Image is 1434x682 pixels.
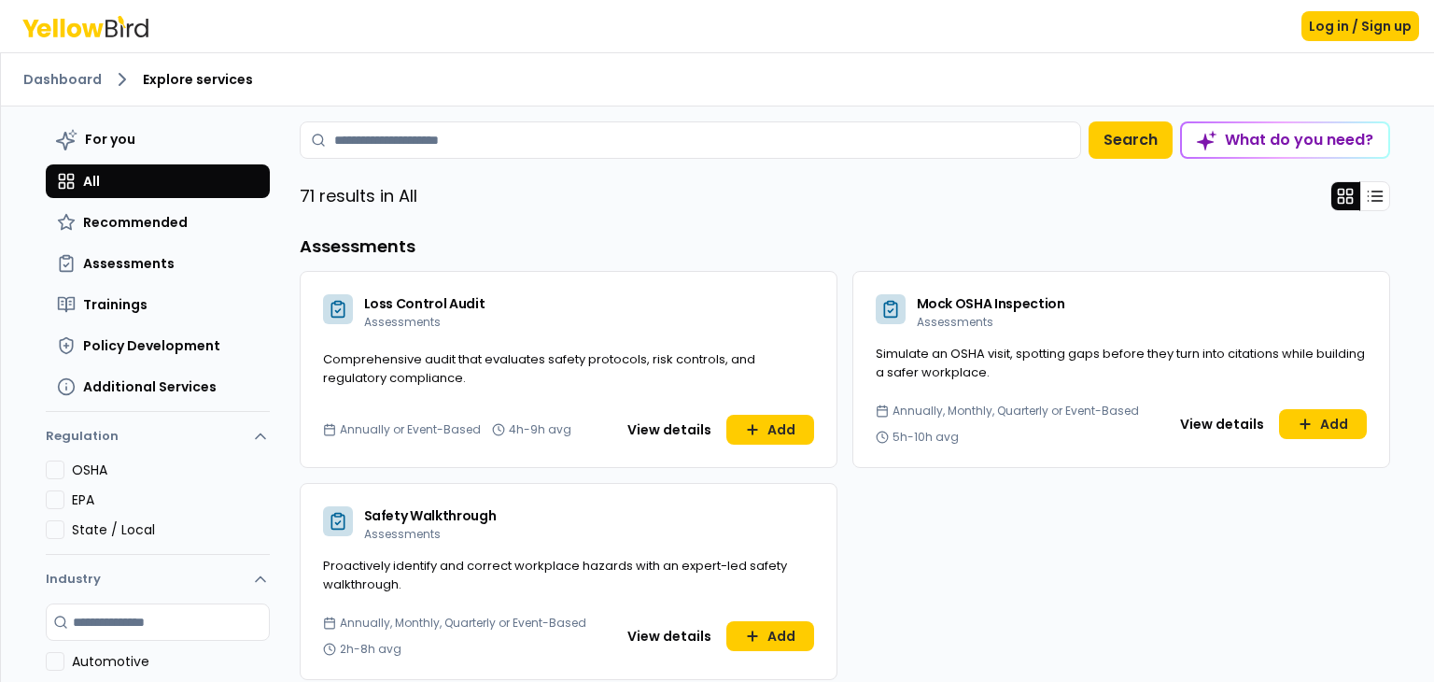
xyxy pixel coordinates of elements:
[1279,409,1367,439] button: Add
[1169,409,1275,439] button: View details
[509,422,571,437] span: 4h-9h avg
[83,295,148,314] span: Trainings
[46,288,270,321] button: Trainings
[1180,121,1390,159] button: What do you need?
[300,234,1390,260] h3: Assessments
[876,345,1365,381] span: Simulate an OSHA visit, spotting gaps before they turn into citations while building a safer work...
[46,555,270,604] button: Industry
[72,652,270,671] label: Automotive
[83,213,188,232] span: Recommended
[46,461,270,554] div: Regulation
[1089,121,1173,159] button: Search
[143,70,253,89] span: Explore services
[917,294,1065,313] span: Mock OSHA Inspection
[46,247,270,280] button: Assessments
[46,164,270,198] button: All
[46,370,270,404] button: Additional Services
[616,415,723,445] button: View details
[364,314,441,330] span: Assessments
[72,490,270,509] label: EPA
[83,172,100,191] span: All
[72,520,270,539] label: State / Local
[46,329,270,362] button: Policy Development
[46,206,270,239] button: Recommended
[340,616,586,631] span: Annually, Monthly, Quarterly or Event-Based
[893,404,1139,419] span: Annually, Monthly, Quarterly or Event-Based
[340,422,481,437] span: Annually or Event-Based
[340,642,401,657] span: 2h-8h avg
[616,621,723,651] button: View details
[46,121,270,157] button: For you
[23,70,102,89] a: Dashboard
[72,461,270,479] label: OSHA
[83,254,175,273] span: Assessments
[85,130,135,149] span: For you
[364,506,497,525] span: Safety Walkthrough
[323,557,787,593] span: Proactively identify and correct workplace hazards with an expert-led safety walkthrough.
[364,526,441,542] span: Assessments
[726,415,814,445] button: Add
[364,294,485,313] span: Loss Control Audit
[323,350,755,387] span: Comprehensive audit that evaluates safety protocols, risk controls, and regulatory compliance.
[23,68,1412,91] nav: breadcrumb
[1182,123,1388,157] div: What do you need?
[726,621,814,651] button: Add
[83,336,220,355] span: Policy Development
[1301,11,1419,41] button: Log in / Sign up
[300,183,417,209] p: 71 results in All
[893,430,959,445] span: 5h-10h avg
[83,377,217,396] span: Additional Services
[917,314,993,330] span: Assessments
[46,419,270,461] button: Regulation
